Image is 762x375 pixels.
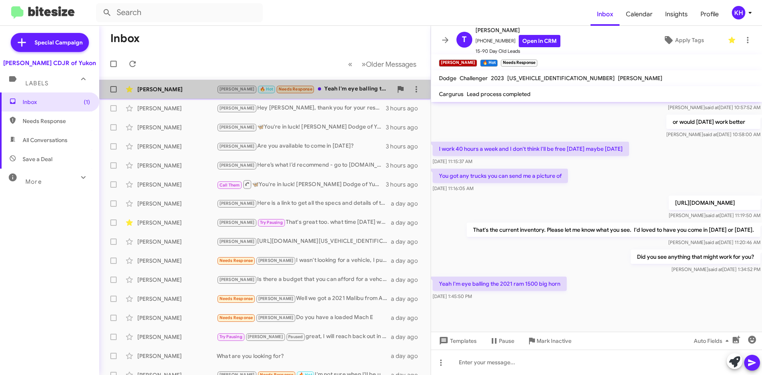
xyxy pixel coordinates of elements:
[137,142,217,150] div: [PERSON_NAME]
[217,161,386,170] div: Here’s what I’d recommend - go to [DOMAIN_NAME]. You will get a good estimate there. Just keep in...
[248,334,283,339] span: [PERSON_NAME]
[431,334,483,348] button: Templates
[219,277,255,282] span: [PERSON_NAME]
[391,314,424,322] div: a day ago
[386,181,424,188] div: 3 hours ago
[433,169,568,183] p: You got any trucks you can send me a picture of
[217,237,391,246] div: [URL][DOMAIN_NAME][US_VEHICLE_IDENTIFICATION_NUMBER]
[519,35,560,47] a: Open in CRM
[137,276,217,284] div: [PERSON_NAME]
[521,334,578,348] button: Mark Inactive
[288,334,303,339] span: Paused
[25,178,42,185] span: More
[137,219,217,227] div: [PERSON_NAME]
[219,106,255,111] span: [PERSON_NAME]
[217,332,391,341] div: great, I will reach back out in the begining of November and see when would be a good time to vis...
[659,3,694,26] a: Insights
[219,87,255,92] span: [PERSON_NAME]
[137,333,217,341] div: [PERSON_NAME]
[110,32,140,45] h1: Inbox
[391,352,424,360] div: a day ago
[23,155,52,163] span: Save a Deal
[348,59,352,69] span: «
[137,200,217,208] div: [PERSON_NAME]
[219,258,253,263] span: Needs Response
[219,144,255,149] span: [PERSON_NAME]
[217,142,386,151] div: Are you available to come in [DATE]?
[437,334,477,348] span: Templates
[11,33,89,52] a: Special Campaign
[217,218,391,227] div: That's great too. what time [DATE] works for you?
[217,199,391,208] div: Here is a link to get all the specs and details of that unit
[279,87,312,92] span: Needs Response
[258,296,294,301] span: [PERSON_NAME]
[137,181,217,188] div: [PERSON_NAME]
[137,314,217,322] div: [PERSON_NAME]
[386,123,424,131] div: 3 hours ago
[386,142,424,150] div: 3 hours ago
[217,179,386,189] div: 🦋You're in luck! [PERSON_NAME] Dodge of Yukon is having our Fall $ales Event!🍂 We need to move so...
[480,60,497,67] small: 🔥 Hot
[507,75,615,82] span: [US_VEHICLE_IDENTIFICATION_NUMBER]
[391,219,424,227] div: a day ago
[475,25,560,35] span: [PERSON_NAME]
[137,352,217,360] div: [PERSON_NAME]
[343,56,357,72] button: Previous
[219,201,255,206] span: [PERSON_NAME]
[732,6,745,19] div: KH
[362,59,366,69] span: »
[366,60,416,69] span: Older Messages
[433,158,472,164] span: [DATE] 11:15:37 AM
[391,333,424,341] div: a day ago
[23,136,67,144] span: All Conversations
[499,334,514,348] span: Pause
[618,75,662,82] span: [PERSON_NAME]
[219,296,253,301] span: Needs Response
[217,275,391,284] div: Is there a budget that you can afford for a vehcile for your needs?
[219,315,253,320] span: Needs Response
[391,295,424,303] div: a day ago
[439,75,456,82] span: Dodge
[491,75,504,82] span: 2023
[433,277,567,291] p: Yeah I'm eye balling the 2021 ram 1500 big horn
[137,295,217,303] div: [PERSON_NAME]
[35,38,83,46] span: Special Campaign
[137,85,217,93] div: [PERSON_NAME]
[703,131,717,137] span: said at
[439,90,464,98] span: Cargurus
[23,117,90,125] span: Needs Response
[672,266,760,272] span: [PERSON_NAME] [DATE] 1:34:52 PM
[705,104,719,110] span: said at
[460,75,488,82] span: Challenger
[706,212,720,218] span: said at
[668,239,760,245] span: [PERSON_NAME] [DATE] 11:20:46 AM
[537,334,571,348] span: Mark Inactive
[217,104,386,113] div: Hey [PERSON_NAME], thank you for your response. If you are open to pre-owned options as well we h...
[219,125,255,130] span: [PERSON_NAME]
[260,87,273,92] span: 🔥 Hot
[217,123,386,132] div: 🦋You're in luck! [PERSON_NAME] Dodge of Yukon is having our Fall $ales Event!🍂 We need to move so...
[483,334,521,348] button: Pause
[137,238,217,246] div: [PERSON_NAME]
[25,80,48,87] span: Labels
[694,3,725,26] a: Profile
[668,104,760,110] span: [PERSON_NAME] [DATE] 10:57:52 AM
[631,250,760,264] p: Did you see anything that might work for you?
[591,3,620,26] span: Inbox
[260,220,283,225] span: Try Pausing
[705,239,719,245] span: said at
[669,196,760,210] p: [URL][DOMAIN_NAME]
[501,60,537,67] small: Needs Response
[219,183,240,188] span: Call Them
[219,163,255,168] span: [PERSON_NAME]
[258,258,294,263] span: [PERSON_NAME]
[137,162,217,169] div: [PERSON_NAME]
[96,3,263,22] input: Search
[675,33,704,47] span: Apply Tags
[217,256,391,265] div: I wasn't looking for a vehicle, I purchased a 2021 [PERSON_NAME] in April of 21, I just now hit 1...
[391,200,424,208] div: a day ago
[217,294,391,303] div: Well we got a 2021 Malibu from Auto One in [GEOGRAPHIC_DATA], paid almost 2 grand for a down paym...
[3,59,96,67] div: [PERSON_NAME] CDJR of Yukon
[137,123,217,131] div: [PERSON_NAME]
